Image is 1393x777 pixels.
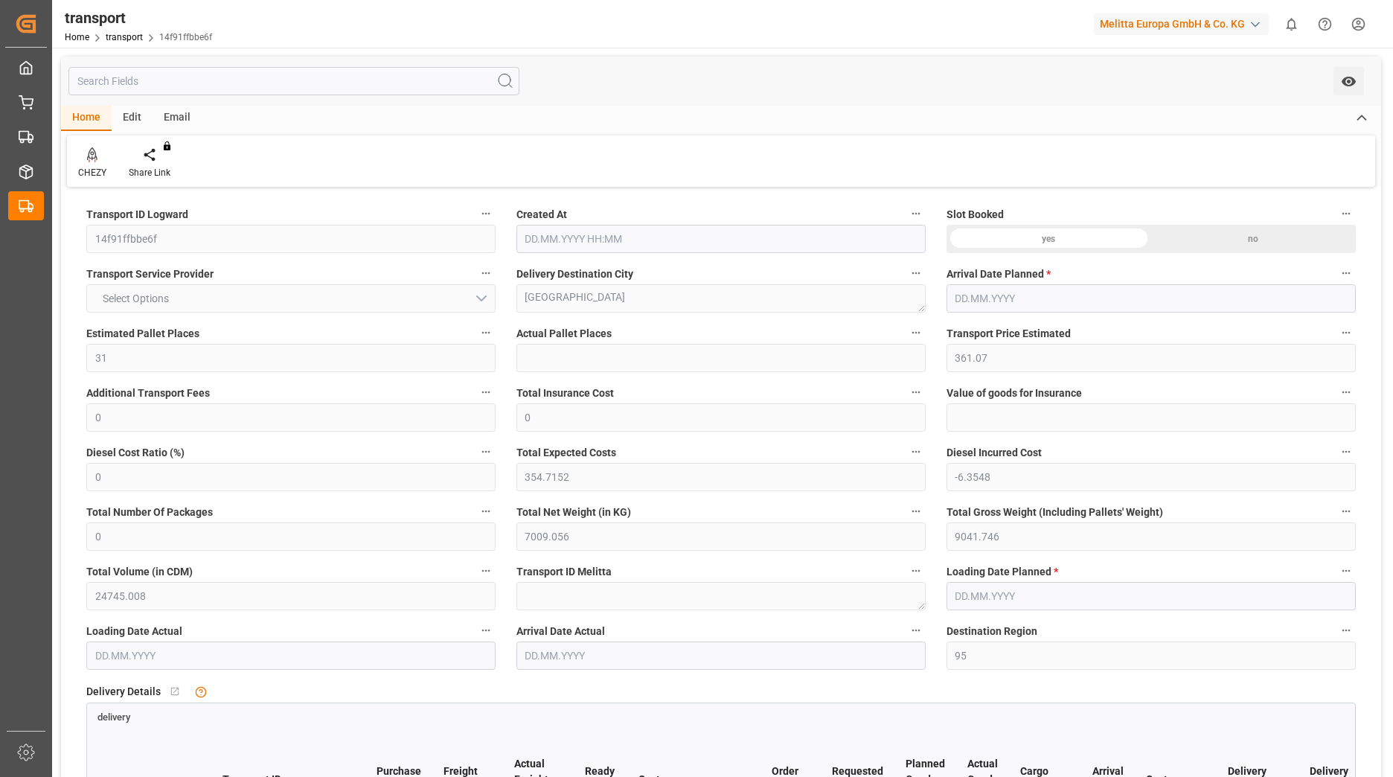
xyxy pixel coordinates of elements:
[906,621,926,640] button: Arrival Date Actual
[86,386,210,401] span: Additional Transport Fees
[947,624,1037,639] span: Destination Region
[86,445,185,461] span: Diesel Cost Ratio (%)
[97,710,130,722] a: delivery
[516,207,567,223] span: Created At
[906,263,926,283] button: Delivery Destination City
[476,204,496,223] button: Transport ID Logward
[476,502,496,521] button: Total Number Of Packages
[476,442,496,461] button: Diesel Cost Ratio (%)
[476,561,496,581] button: Total Volume (in CDM)
[476,263,496,283] button: Transport Service Provider
[476,323,496,342] button: Estimated Pallet Places
[906,383,926,402] button: Total Insurance Cost
[1336,621,1356,640] button: Destination Region
[947,505,1163,520] span: Total Gross Weight (Including Pallets' Weight)
[516,624,605,639] span: Arrival Date Actual
[97,712,130,723] span: delivery
[86,207,188,223] span: Transport ID Logward
[516,326,612,342] span: Actual Pallet Places
[516,564,612,580] span: Transport ID Melitta
[516,505,631,520] span: Total Net Weight (in KG)
[947,582,1356,610] input: DD.MM.YYYY
[947,326,1071,342] span: Transport Price Estimated
[516,266,633,282] span: Delivery Destination City
[61,106,112,131] div: Home
[947,564,1058,580] span: Loading Date Planned
[1336,204,1356,223] button: Slot Booked
[1336,561,1356,581] button: Loading Date Planned *
[86,564,193,580] span: Total Volume (in CDM)
[906,442,926,461] button: Total Expected Costs
[947,284,1356,313] input: DD.MM.YYYY
[65,32,89,42] a: Home
[1336,383,1356,402] button: Value of goods for Insurance
[947,386,1082,401] span: Value of goods for Insurance
[1336,442,1356,461] button: Diesel Incurred Cost
[947,266,1051,282] span: Arrival Date Planned
[86,266,214,282] span: Transport Service Provider
[906,502,926,521] button: Total Net Weight (in KG)
[1336,323,1356,342] button: Transport Price Estimated
[68,67,519,95] input: Search Fields
[78,166,106,179] div: CHEZY
[86,624,182,639] span: Loading Date Actual
[106,32,143,42] a: transport
[516,386,614,401] span: Total Insurance Cost
[906,204,926,223] button: Created At
[86,284,496,313] button: open menu
[1094,13,1269,35] div: Melitta Europa GmbH & Co. KG
[1336,263,1356,283] button: Arrival Date Planned *
[1333,67,1364,95] button: open menu
[1336,502,1356,521] button: Total Gross Weight (Including Pallets' Weight)
[95,291,176,307] span: Select Options
[86,505,213,520] span: Total Number Of Packages
[1308,7,1342,41] button: Help Center
[1094,10,1275,38] button: Melitta Europa GmbH & Co. KG
[86,684,161,700] span: Delivery Details
[153,106,202,131] div: Email
[516,225,926,253] input: DD.MM.YYYY HH:MM
[476,383,496,402] button: Additional Transport Fees
[947,445,1042,461] span: Diesel Incurred Cost
[476,621,496,640] button: Loading Date Actual
[86,642,496,670] input: DD.MM.YYYY
[947,207,1004,223] span: Slot Booked
[516,642,926,670] input: DD.MM.YYYY
[906,561,926,581] button: Transport ID Melitta
[86,326,199,342] span: Estimated Pallet Places
[906,323,926,342] button: Actual Pallet Places
[112,106,153,131] div: Edit
[516,445,616,461] span: Total Expected Costs
[65,7,212,29] div: transport
[516,284,926,313] textarea: [GEOGRAPHIC_DATA]
[1275,7,1308,41] button: show 0 new notifications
